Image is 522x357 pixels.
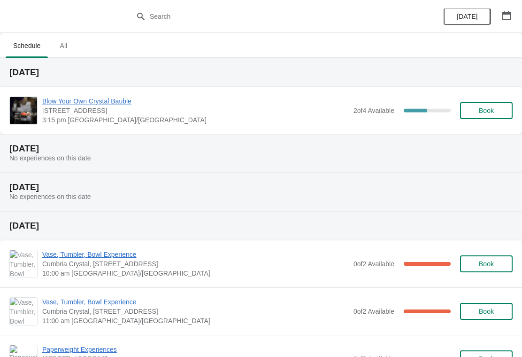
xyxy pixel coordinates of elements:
span: Book [479,260,494,268]
span: 10:00 am [GEOGRAPHIC_DATA]/[GEOGRAPHIC_DATA] [42,269,349,278]
img: Vase, Tumbler, Bowl Experience | Cumbria Crystal, Unit 4 Canal Street, Ulverston LA12 7LB, UK | 1... [10,298,37,325]
h2: [DATE] [9,182,513,192]
span: Vase, Tumbler, Bowl Experience [42,250,349,259]
span: Paperweight Experiences [42,345,349,354]
span: Book [479,107,494,114]
img: Vase, Tumbler, Bowl Experience | Cumbria Crystal, Unit 4 Canal Street, Ulverston LA12 7LB, UK | 1... [10,250,37,278]
span: Cumbria Crystal, [STREET_ADDRESS] [42,259,349,269]
span: 2 of 4 Available [353,107,394,114]
span: All [52,37,75,54]
button: [DATE] [444,8,491,25]
img: Blow Your Own Crystal Bauble | Cumbria Crystal, Canal Street, Ulverston LA12 7LB, UK | 3:15 pm Eu... [10,97,37,124]
span: 0 of 2 Available [353,260,394,268]
span: No experiences on this date [9,154,91,162]
h2: [DATE] [9,221,513,230]
span: Cumbria Crystal, [STREET_ADDRESS] [42,307,349,316]
input: Search [149,8,391,25]
button: Book [460,255,513,272]
span: [STREET_ADDRESS] [42,106,349,115]
span: 11:00 am [GEOGRAPHIC_DATA]/[GEOGRAPHIC_DATA] [42,316,349,325]
h2: [DATE] [9,144,513,153]
span: [DATE] [457,13,477,20]
span: No experiences on this date [9,193,91,200]
h2: [DATE] [9,68,513,77]
span: Vase, Tumbler, Bowl Experience [42,297,349,307]
span: Schedule [6,37,48,54]
button: Book [460,303,513,320]
span: Book [479,308,494,315]
button: Book [460,102,513,119]
span: 3:15 pm [GEOGRAPHIC_DATA]/[GEOGRAPHIC_DATA] [42,115,349,125]
span: 0 of 2 Available [353,308,394,315]
span: Blow Your Own Crystal Bauble [42,96,349,106]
